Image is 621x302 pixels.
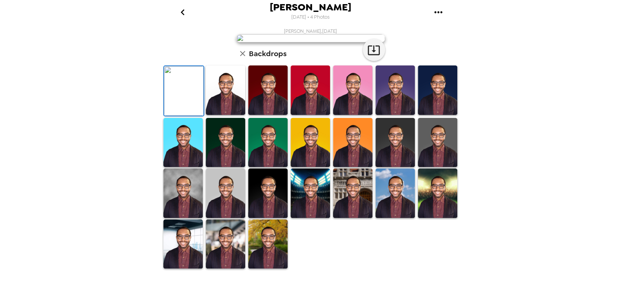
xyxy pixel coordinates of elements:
[164,66,204,116] img: Original
[291,12,330,22] span: [DATE] • 4 Photos
[284,28,337,34] span: [PERSON_NAME] , [DATE]
[270,2,351,12] span: [PERSON_NAME]
[236,34,385,42] img: user
[249,48,287,60] h6: Backdrops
